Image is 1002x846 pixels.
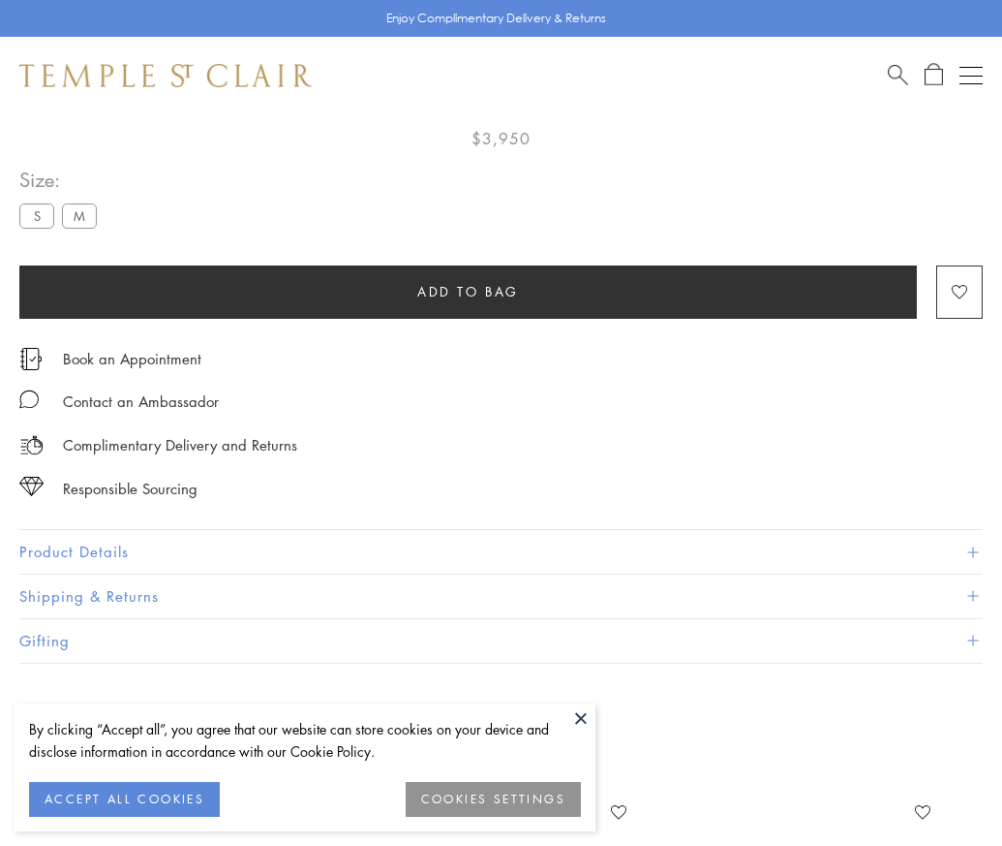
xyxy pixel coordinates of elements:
button: Gifting [19,619,983,663]
div: Contact an Ambassador [63,390,219,414]
a: Search [888,63,908,87]
p: Enjoy Complimentary Delivery & Returns [386,9,606,28]
span: Size: [19,164,105,196]
img: icon_sourcing.svg [19,477,44,496]
button: Open navigation [959,64,983,87]
p: Complimentary Delivery and Returns [63,433,297,457]
button: ACCEPT ALL COOKIES [29,782,220,817]
span: Add to bag [417,281,519,302]
button: Product Details [19,530,983,574]
img: MessageIcon-01_2.svg [19,390,39,409]
div: By clicking “Accept all”, you agree that our website can store cookies on your device and disclos... [29,718,581,763]
span: $3,950 [471,126,531,151]
img: icon_appointment.svg [19,348,43,370]
img: icon_delivery.svg [19,433,44,457]
label: M [62,204,97,228]
button: Add to bag [19,266,917,319]
img: Temple St. Clair [19,64,312,87]
a: Book an Appointment [63,348,201,369]
div: Responsible Sourcing [63,477,197,501]
button: Shipping & Returns [19,575,983,618]
button: COOKIES SETTINGS [406,782,581,817]
a: Open Shopping Bag [925,63,943,87]
label: S [19,204,54,228]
